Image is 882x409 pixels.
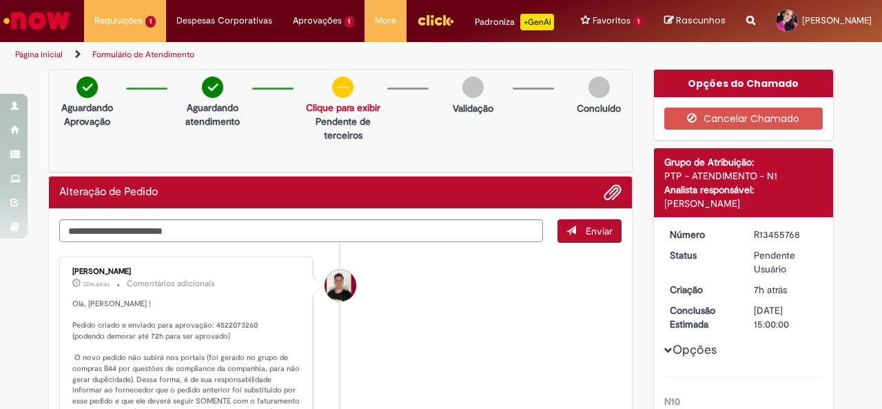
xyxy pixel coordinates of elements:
[83,280,110,288] time: 28/08/2025 15:22:57
[754,283,787,296] span: 7h atrás
[633,16,644,28] span: 1
[59,186,158,199] h2: Alteração de Pedido Histórico de tíquete
[176,14,272,28] span: Despesas Corporativas
[557,219,622,243] button: Enviar
[293,14,342,28] span: Aprovações
[202,77,223,98] img: check-circle-green.png
[604,183,622,201] button: Adicionar anexos
[676,14,726,27] span: Rascunhos
[520,14,554,30] p: +GenAi
[375,14,396,28] span: More
[664,155,823,169] div: Grupo de Atribuição:
[802,14,872,26] span: [PERSON_NAME]
[94,14,143,28] span: Requisições
[754,303,818,331] div: [DATE] 15:00:00
[754,248,818,276] div: Pendente Usuário
[462,77,484,98] img: img-circle-grey.png
[664,197,823,210] div: [PERSON_NAME]
[659,248,744,262] dt: Status
[453,101,493,115] p: Validação
[659,303,744,331] dt: Conclusão Estimada
[72,268,302,276] div: [PERSON_NAME]
[754,283,818,297] div: 28/08/2025 08:35:22
[306,114,380,142] p: Pendente de terceiros
[654,70,834,97] div: Opções do Chamado
[754,228,818,241] div: R13455768
[417,10,454,30] img: click_logo_yellow_360x200.png
[127,278,215,290] small: Comentários adicionais
[588,77,610,98] img: img-circle-grey.png
[76,77,98,98] img: check-circle-green.png
[83,280,110,288] span: 32m atrás
[10,42,577,68] ul: Trilhas de página
[664,14,726,28] a: Rascunhos
[92,49,194,60] a: Formulário de Atendimento
[345,16,355,28] span: 1
[1,7,72,34] img: ServiceNow
[593,14,630,28] span: Favoritos
[475,14,554,30] div: Padroniza
[754,283,787,296] time: 28/08/2025 08:35:22
[59,219,543,242] textarea: Digite sua mensagem aqui...
[306,101,380,114] a: Clique para exibir
[325,270,356,301] div: Matheus Henrique Drudi
[659,228,744,241] dt: Número
[54,101,119,128] p: Aguardando Aprovação
[664,169,823,183] div: PTP - ATENDIMENTO - N1
[577,101,621,115] p: Concluído
[664,183,823,197] div: Analista responsável:
[332,77,353,98] img: circle-minus.png
[15,49,63,60] a: Página inicial
[664,395,680,408] b: N10
[664,108,823,130] button: Cancelar Chamado
[586,225,613,237] span: Enviar
[659,283,744,297] dt: Criação
[145,16,156,28] span: 1
[180,101,245,128] p: Aguardando atendimento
